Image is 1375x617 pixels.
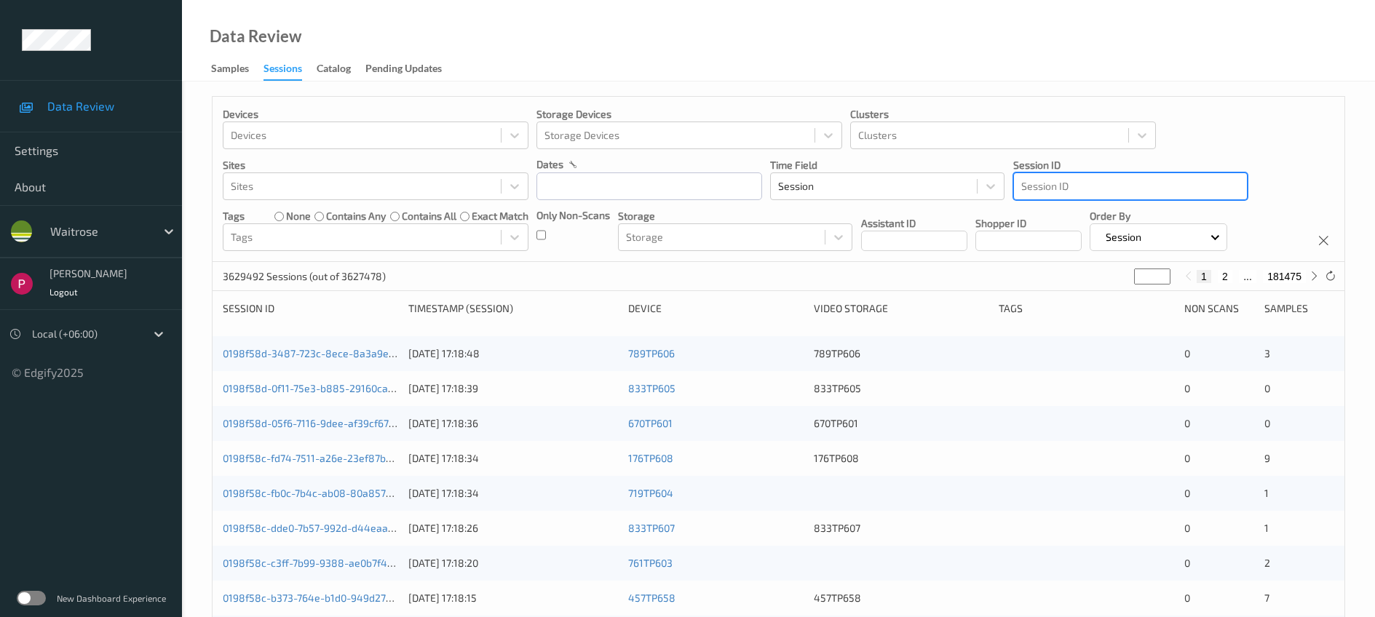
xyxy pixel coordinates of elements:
[408,346,619,361] div: [DATE] 17:18:48
[223,522,422,534] a: 0198f58c-dde0-7b57-992d-d44eaa5cc28d
[1239,270,1256,283] button: ...
[814,346,989,361] div: 789TP606
[408,556,619,570] div: [DATE] 17:18:20
[628,417,673,429] a: 670TP601
[408,486,619,501] div: [DATE] 17:18:34
[1101,230,1146,244] p: Session
[850,107,1156,122] p: Clusters
[408,451,619,466] div: [DATE] 17:18:34
[1264,592,1269,604] span: 7
[402,209,456,223] label: contains all
[536,157,563,172] p: dates
[210,29,301,44] div: Data Review
[1264,301,1334,316] div: Samples
[408,416,619,431] div: [DATE] 17:18:36
[472,209,528,223] label: exact match
[814,451,989,466] div: 176TP608
[1218,270,1232,283] button: 2
[770,158,1004,172] p: Time Field
[223,209,245,223] p: Tags
[975,216,1082,231] p: Shopper ID
[814,521,989,536] div: 833TP607
[408,521,619,536] div: [DATE] 17:18:26
[628,522,675,534] a: 833TP607
[618,209,852,223] p: Storage
[1264,487,1269,499] span: 1
[1090,209,1227,223] p: Order By
[628,557,673,569] a: 761TP603
[317,61,351,79] div: Catalog
[223,592,419,604] a: 0198f58c-b373-764e-b1d0-949d278cdd10
[286,209,311,223] label: none
[223,417,411,429] a: 0198f58d-05f6-7116-9dee-af39cf677dd5
[1264,347,1270,359] span: 3
[814,301,989,316] div: Video Storage
[1197,270,1211,283] button: 1
[1184,487,1190,499] span: 0
[814,381,989,396] div: 833TP605
[1184,592,1190,604] span: 0
[223,107,528,122] p: Devices
[1264,557,1270,569] span: 2
[223,269,386,284] p: 3629492 Sessions (out of 3627478)
[1184,347,1190,359] span: 0
[223,557,414,569] a: 0198f58c-c3ff-7b99-9388-ae0b7f4bc187
[1264,382,1270,394] span: 0
[1184,452,1190,464] span: 0
[1184,522,1190,534] span: 0
[1263,270,1306,283] button: 181475
[628,382,675,394] a: 833TP605
[861,216,967,231] p: Assistant ID
[1264,417,1270,429] span: 0
[1264,522,1269,534] span: 1
[223,301,398,316] div: Session ID
[223,158,528,172] p: Sites
[211,59,263,79] a: Samples
[1184,301,1254,316] div: Non Scans
[263,61,302,81] div: Sessions
[628,301,804,316] div: Device
[1264,452,1270,464] span: 9
[326,209,386,223] label: contains any
[814,416,989,431] div: 670TP601
[211,61,249,79] div: Samples
[536,107,842,122] p: Storage Devices
[1013,158,1248,172] p: Session ID
[408,591,619,605] div: [DATE] 17:18:15
[317,59,365,79] a: Catalog
[365,59,456,79] a: Pending Updates
[628,487,673,499] a: 719TP604
[536,208,610,223] p: Only Non-Scans
[263,59,317,81] a: Sessions
[223,452,413,464] a: 0198f58c-fd74-7511-a26e-23ef87b34c7c
[1184,417,1190,429] span: 0
[223,347,423,359] a: 0198f58d-3487-723c-8ece-8a3a9e3872dc
[628,592,675,604] a: 457TP658
[999,301,1174,316] div: Tags
[1184,382,1190,394] span: 0
[408,381,619,396] div: [DATE] 17:18:39
[628,452,673,464] a: 176TP608
[814,591,989,605] div: 457TP658
[223,382,415,394] a: 0198f58d-0f11-75e3-b885-29160cace7dc
[223,487,419,499] a: 0198f58c-fb0c-7b4c-ab08-80a857928f0c
[1184,557,1190,569] span: 0
[628,347,675,359] a: 789TP606
[408,301,619,316] div: Timestamp (Session)
[365,61,442,79] div: Pending Updates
